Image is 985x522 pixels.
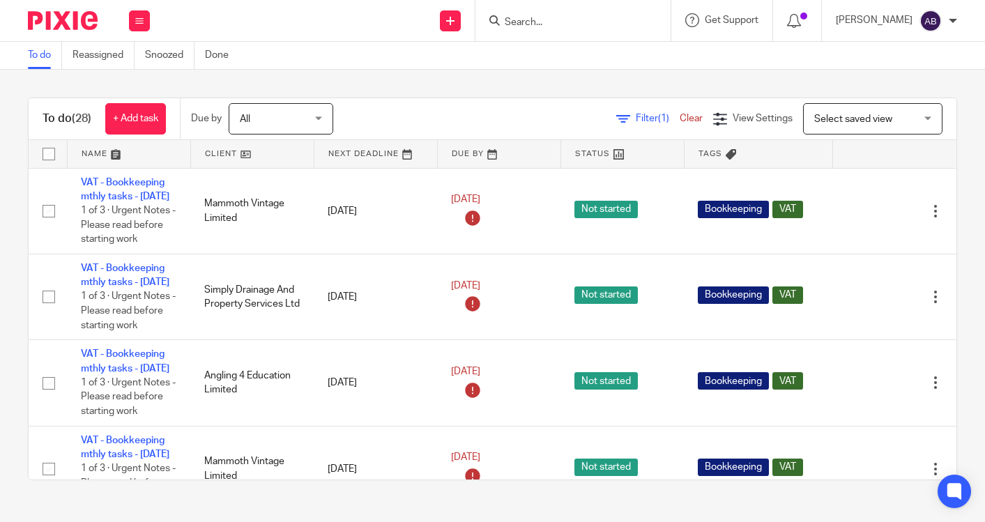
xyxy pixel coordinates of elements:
span: Bookkeeping [698,286,769,304]
a: VAT - Bookkeeping mthly tasks - [DATE] [81,178,169,201]
span: Bookkeeping [698,459,769,476]
span: Not started [574,201,638,218]
span: VAT [772,372,803,390]
td: [DATE] [314,426,437,512]
span: [DATE] [451,195,480,205]
span: VAT [772,459,803,476]
input: Search [503,17,629,29]
span: Not started [574,372,638,390]
span: All [240,114,250,124]
span: Bookkeeping [698,201,769,218]
td: [DATE] [314,168,437,254]
p: Due by [191,112,222,125]
span: VAT [772,286,803,304]
td: Simply Drainage And Property Services Ltd [190,254,314,339]
span: Bookkeeping [698,372,769,390]
span: [DATE] [451,453,480,463]
td: Mammoth Vintage Limited [190,426,314,512]
a: Snoozed [145,42,194,69]
span: Filter [636,114,680,123]
h1: To do [43,112,91,126]
span: Not started [574,286,638,304]
td: [DATE] [314,254,437,339]
span: 1 of 3 · Urgent Notes - Please read before starting work [81,292,176,330]
span: Select saved view [814,114,892,124]
p: [PERSON_NAME] [836,13,913,27]
span: (1) [658,114,669,123]
span: Get Support [705,15,758,25]
a: + Add task [105,103,166,135]
img: svg%3E [919,10,942,32]
img: Pixie [28,11,98,30]
td: [DATE] [314,340,437,426]
span: (28) [72,113,91,124]
td: Mammoth Vintage Limited [190,168,314,254]
span: VAT [772,201,803,218]
a: VAT - Bookkeeping mthly tasks - [DATE] [81,349,169,373]
span: 1 of 3 · Urgent Notes - Please read before starting work [81,463,176,502]
span: [DATE] [451,281,480,291]
td: Angling 4 Education Limited [190,340,314,426]
span: 1 of 3 · Urgent Notes - Please read before starting work [81,378,176,416]
a: To do [28,42,62,69]
a: VAT - Bookkeeping mthly tasks - [DATE] [81,436,169,459]
a: VAT - Bookkeeping mthly tasks - [DATE] [81,263,169,287]
a: Done [205,42,239,69]
span: [DATE] [451,367,480,376]
a: Reassigned [72,42,135,69]
a: Clear [680,114,703,123]
span: Tags [698,150,722,158]
span: View Settings [733,114,793,123]
span: Not started [574,459,638,476]
span: 1 of 3 · Urgent Notes - Please read before starting work [81,206,176,244]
